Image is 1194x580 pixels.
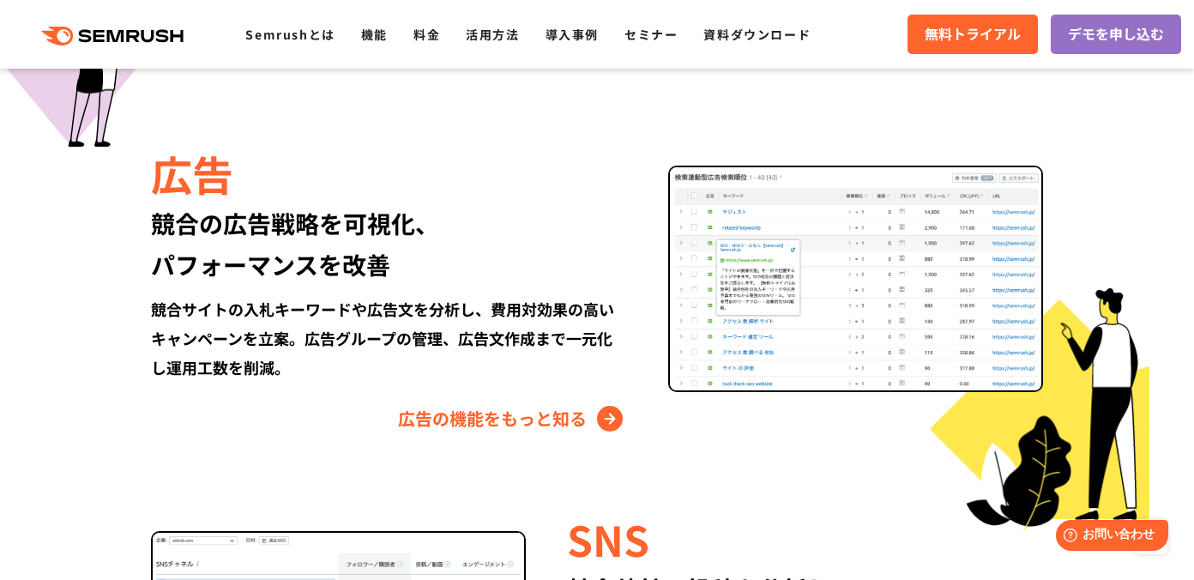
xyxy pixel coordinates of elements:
[151,202,627,285] div: 競合の広告戦略を可視化、 パフォーマンスを改善
[1041,513,1175,561] iframe: Help widget launcher
[398,405,627,432] a: 広告の機能をもっと知る
[466,26,519,43] a: 活用方法
[925,23,1021,45] span: 無料トライアル
[1051,15,1181,54] a: デモを申し込む
[624,26,678,43] a: セミナー
[151,294,627,382] div: 競合サイトの入札キーワードや広告文を分析し、費用対効果の高いキャンペーンを立案。広告グループの管理、広告文作成まで一元化し運用工数を削減。
[245,26,335,43] a: Semrushとは
[361,26,388,43] a: 機能
[546,26,599,43] a: 導入事例
[908,15,1038,54] a: 無料トライアル
[151,144,627,202] div: 広告
[703,26,811,43] a: 資料ダウンロード
[567,510,1043,568] div: SNS
[1068,23,1164,45] span: デモを申し込む
[413,26,440,43] a: 料金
